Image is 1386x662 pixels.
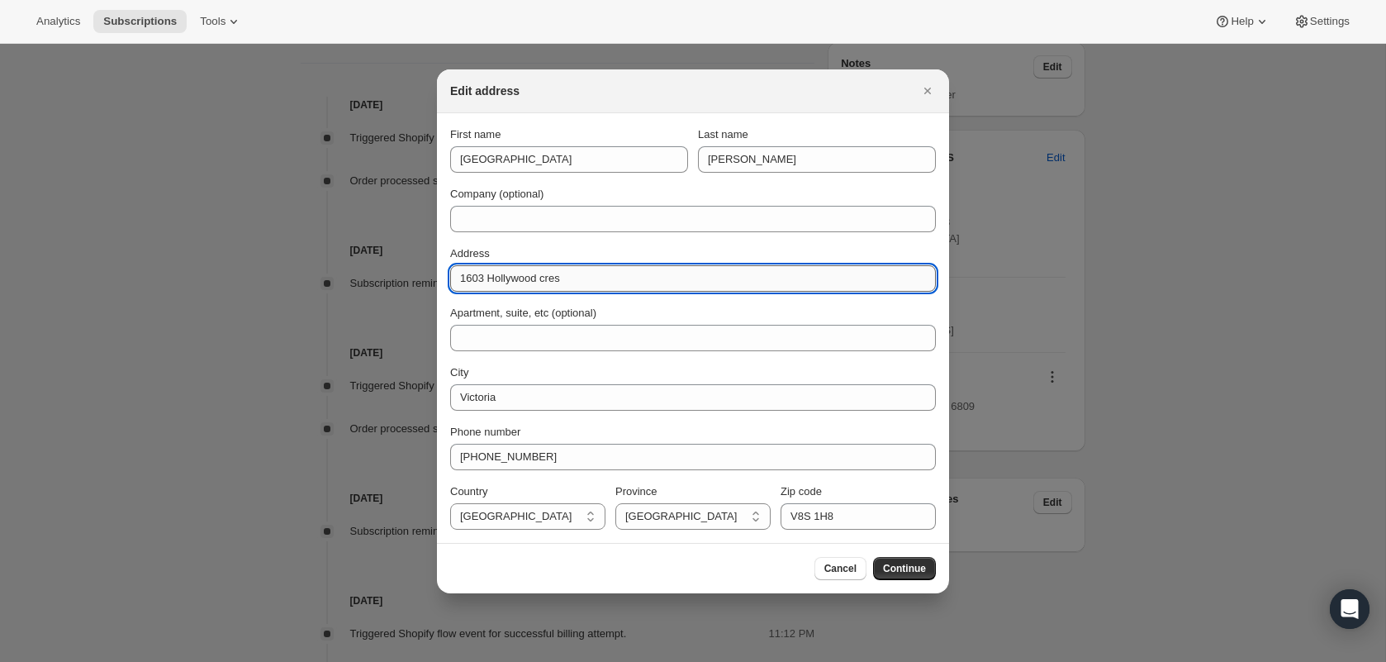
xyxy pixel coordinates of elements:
[450,366,468,379] span: City
[873,557,936,580] button: Continue
[916,79,939,102] button: Close
[1231,15,1253,28] span: Help
[1284,10,1360,33] button: Settings
[36,15,80,28] span: Analytics
[1330,589,1369,629] div: Open Intercom Messenger
[450,188,543,200] span: Company (optional)
[103,15,177,28] span: Subscriptions
[200,15,225,28] span: Tools
[450,247,490,260] span: Address
[190,10,252,33] button: Tools
[1310,15,1350,28] span: Settings
[93,10,187,33] button: Subscriptions
[824,562,857,575] span: Cancel
[26,10,90,33] button: Analytics
[450,83,520,99] h2: Edit address
[698,128,748,140] span: Last name
[450,426,520,438] span: Phone number
[615,485,657,498] span: Province
[450,485,488,498] span: Country
[814,557,866,580] button: Cancel
[450,307,596,319] span: Apartment, suite, etc (optional)
[781,485,822,498] span: Zip code
[1204,10,1279,33] button: Help
[883,562,926,575] span: Continue
[450,128,501,140] span: First name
